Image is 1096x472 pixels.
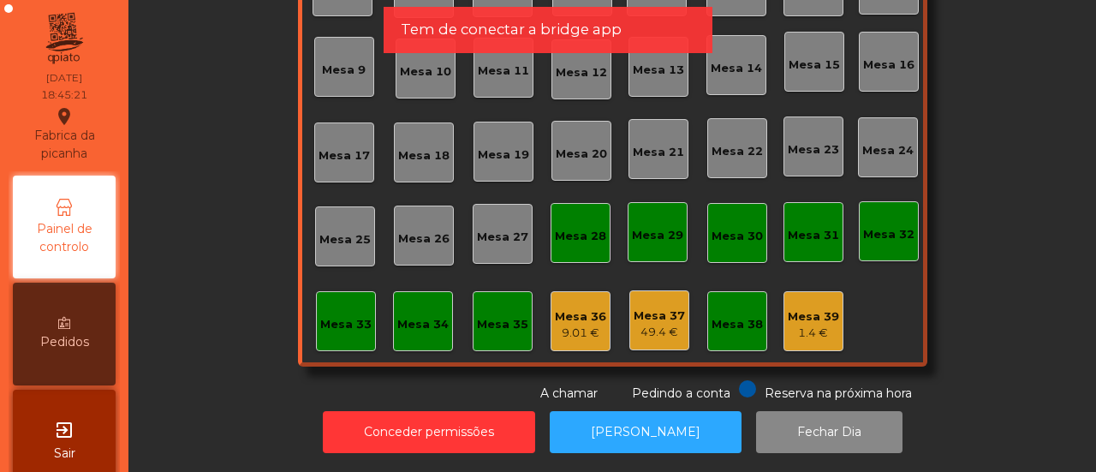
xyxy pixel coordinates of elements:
div: 1.4 € [788,325,839,342]
div: Mesa 21 [633,144,684,161]
div: Mesa 9 [322,62,366,79]
div: Mesa 36 [555,308,606,326]
img: qpiato [43,9,85,69]
button: [PERSON_NAME] [550,411,742,453]
div: Mesa 13 [633,62,684,79]
div: 49.4 € [634,324,685,341]
div: Mesa 16 [863,57,914,74]
div: Fabrica da picanha [14,106,115,163]
div: Mesa 11 [478,63,529,80]
button: Fechar Dia [756,411,902,453]
div: Mesa 26 [398,230,450,248]
div: Mesa 30 [712,228,763,245]
div: Mesa 28 [555,228,606,245]
button: Conceder permissões [323,411,535,453]
div: Mesa 20 [556,146,607,163]
div: Mesa 17 [319,147,370,164]
div: Mesa 18 [398,147,450,164]
div: Mesa 34 [397,316,449,333]
span: A chamar [540,385,598,401]
div: Mesa 38 [712,316,763,333]
div: 18:45:21 [41,87,87,103]
span: Pedidos [40,333,89,351]
div: Mesa 24 [862,142,914,159]
i: location_on [54,106,74,127]
span: Sair [54,445,75,463]
div: Mesa 32 [863,226,914,243]
div: [DATE] [46,70,82,86]
div: Mesa 27 [477,229,528,246]
div: Mesa 10 [400,63,451,81]
span: Tem de conectar a bridge app [401,19,622,40]
div: 9.01 € [555,325,606,342]
div: Mesa 33 [320,316,372,333]
div: Mesa 19 [478,146,529,164]
div: Mesa 39 [788,308,839,326]
div: Mesa 35 [477,316,528,333]
div: Mesa 14 [711,60,762,77]
div: Mesa 37 [634,308,685,325]
i: exit_to_app [54,420,74,440]
div: Mesa 25 [319,231,371,248]
div: Mesa 12 [556,64,607,81]
span: Painel de controlo [17,220,111,256]
span: Pedindo a conta [632,385,730,401]
div: Mesa 23 [788,141,839,158]
div: Mesa 15 [789,57,840,74]
div: Mesa 31 [788,227,839,244]
span: Reserva na próxima hora [765,385,912,401]
div: Mesa 29 [632,227,683,244]
div: Mesa 22 [712,143,763,160]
